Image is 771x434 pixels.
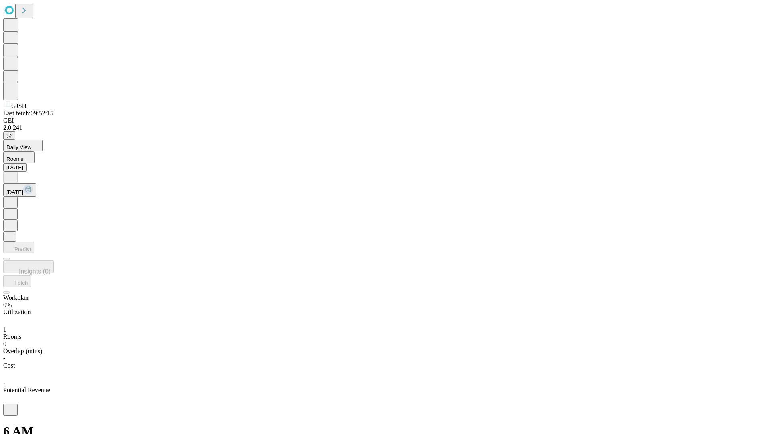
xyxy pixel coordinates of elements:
span: 1 [3,326,6,333]
span: [DATE] [6,189,23,195]
span: Potential Revenue [3,387,50,393]
button: @ [3,131,15,140]
span: Rooms [3,333,21,340]
span: - [3,355,5,362]
span: Rooms [6,156,23,162]
button: [DATE] [3,163,27,172]
span: Overlap (mins) [3,348,42,354]
span: - [3,379,5,386]
div: 2.0.241 [3,124,768,131]
span: Cost [3,362,15,369]
span: Utilization [3,309,31,315]
span: Last fetch: 09:52:15 [3,110,53,117]
button: Predict [3,242,34,253]
span: @ [6,133,12,139]
span: GJSH [11,102,27,109]
span: Insights (0) [19,268,51,275]
div: GEI [3,117,768,124]
span: 0% [3,301,12,308]
button: Insights (0) [3,260,54,273]
span: Daily View [6,144,31,150]
span: Workplan [3,294,29,301]
button: Rooms [3,151,35,163]
button: Daily View [3,140,43,151]
button: Fetch [3,275,31,287]
span: 0 [3,340,6,347]
button: [DATE] [3,183,36,197]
